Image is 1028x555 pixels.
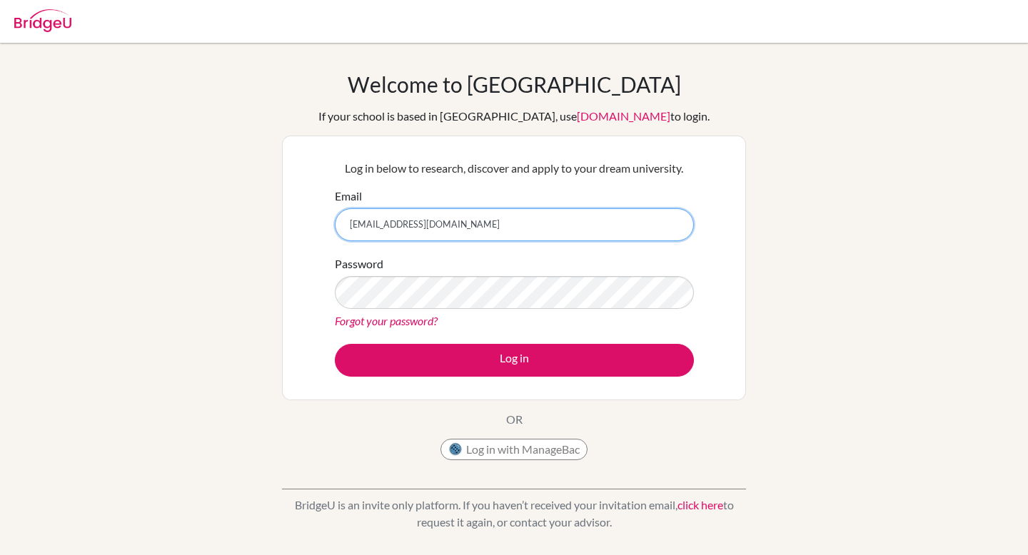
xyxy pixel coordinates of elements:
[348,71,681,97] h1: Welcome to [GEOGRAPHIC_DATA]
[318,108,710,125] div: If your school is based in [GEOGRAPHIC_DATA], use to login.
[335,344,694,377] button: Log in
[677,498,723,511] a: click here
[506,411,523,428] p: OR
[335,160,694,177] p: Log in below to research, discover and apply to your dream university.
[440,439,588,460] button: Log in with ManageBac
[335,314,438,327] a: Forgot your password?
[282,497,746,531] p: BridgeU is an invite only platform. If you haven’t received your invitation email, to request it ...
[577,109,670,123] a: [DOMAIN_NAME]
[335,255,383,273] label: Password
[335,188,362,205] label: Email
[14,9,71,32] img: Bridge-U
